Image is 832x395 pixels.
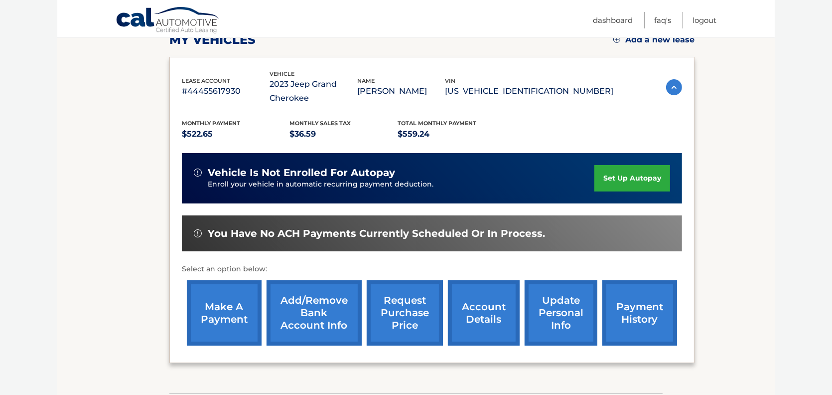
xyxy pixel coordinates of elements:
[654,12,671,28] a: FAQ's
[187,280,262,346] a: make a payment
[602,280,677,346] a: payment history
[448,280,520,346] a: account details
[169,32,256,47] h2: my vehicles
[693,12,716,28] a: Logout
[666,79,682,95] img: accordion-active.svg
[182,127,290,141] p: $522.65
[116,6,220,35] a: Cal Automotive
[445,84,613,98] p: [US_VEHICLE_IDENTIFICATION_NUMBER]
[194,169,202,177] img: alert-white.svg
[208,227,545,240] span: You have no ACH payments currently scheduled or in process.
[357,77,375,84] span: name
[613,36,620,43] img: add.svg
[182,77,230,84] span: lease account
[270,70,294,77] span: vehicle
[357,84,445,98] p: [PERSON_NAME]
[182,84,270,98] p: #44455617930
[270,77,357,105] p: 2023 Jeep Grand Cherokee
[445,77,455,84] span: vin
[208,179,594,190] p: Enroll your vehicle in automatic recurring payment deduction.
[593,12,633,28] a: Dashboard
[398,120,476,127] span: Total Monthly Payment
[182,120,240,127] span: Monthly Payment
[208,167,395,179] span: vehicle is not enrolled for autopay
[290,120,351,127] span: Monthly sales Tax
[594,165,670,192] a: set up autopay
[525,280,597,346] a: update personal info
[182,263,682,275] p: Select an option below:
[367,280,443,346] a: request purchase price
[398,127,506,141] p: $559.24
[194,229,202,237] img: alert-white.svg
[290,127,398,141] p: $36.59
[267,280,362,346] a: Add/Remove bank account info
[613,35,694,45] a: Add a new lease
